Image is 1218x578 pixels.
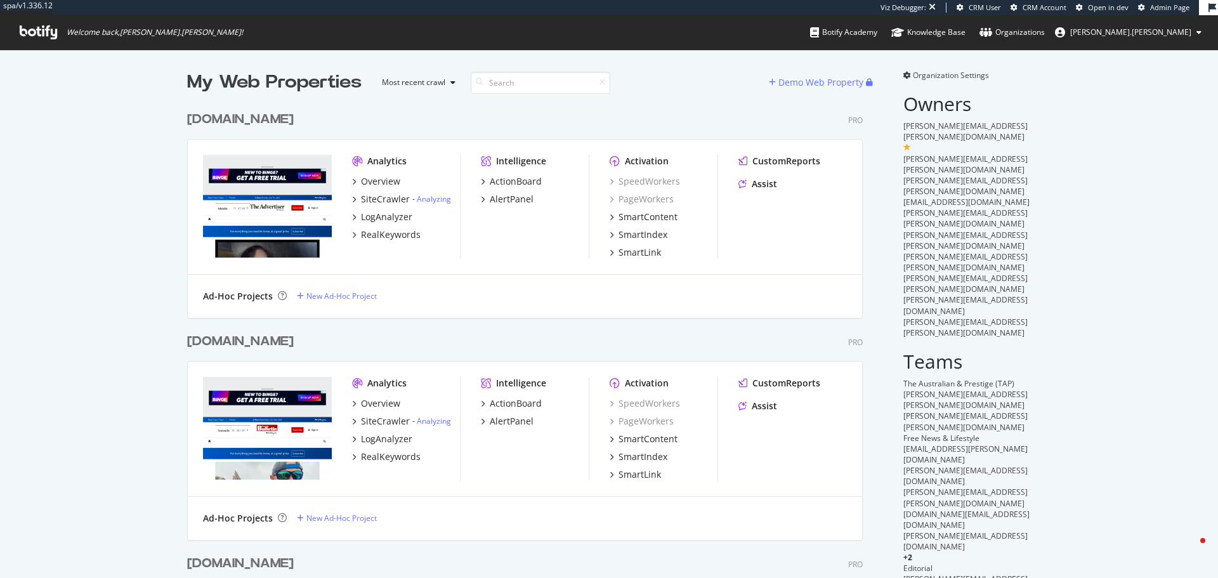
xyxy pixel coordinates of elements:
[738,377,820,390] a: CustomReports
[187,70,362,95] div: My Web Properties
[1011,3,1066,13] a: CRM Account
[352,415,451,428] a: SiteCrawler- Analyzing
[367,377,407,390] div: Analytics
[619,450,667,463] div: SmartIndex
[496,155,546,167] div: Intelligence
[903,175,1028,197] span: [PERSON_NAME][EMAIL_ADDRESS][PERSON_NAME][DOMAIN_NAME]
[481,397,542,410] a: ActionBoard
[903,563,1031,574] div: Editorial
[738,400,777,412] a: Assist
[752,400,777,412] div: Assist
[297,513,377,523] a: New Ad-Hoc Project
[903,154,1028,175] span: [PERSON_NAME][EMAIL_ADDRESS][PERSON_NAME][DOMAIN_NAME]
[361,415,410,428] div: SiteCrawler
[610,468,661,481] a: SmartLink
[361,450,421,463] div: RealKeywords
[203,377,332,480] img: www.townsvillebulletin.com.au
[903,93,1031,114] h2: Owners
[187,332,294,351] div: [DOMAIN_NAME]
[903,389,1028,411] span: [PERSON_NAME][EMAIL_ADDRESS][PERSON_NAME][DOMAIN_NAME]
[1138,3,1189,13] a: Admin Page
[881,3,926,13] div: Viz Debugger:
[903,411,1028,432] span: [PERSON_NAME][EMAIL_ADDRESS][PERSON_NAME][DOMAIN_NAME]
[481,175,542,188] a: ActionBoard
[481,193,534,206] a: AlertPanel
[306,513,377,523] div: New Ad-Hoc Project
[352,211,412,223] a: LogAnalyzer
[610,397,680,410] a: SpeedWorkers
[778,76,863,89] div: Demo Web Property
[969,3,1001,12] span: CRM User
[903,487,1028,508] span: [PERSON_NAME][EMAIL_ADDRESS][PERSON_NAME][DOMAIN_NAME]
[769,77,866,88] a: Demo Web Property
[848,115,863,126] div: Pro
[372,72,461,93] button: Most recent crawl
[903,351,1031,372] h2: Teams
[352,193,451,206] a: SiteCrawler- Analyzing
[903,273,1028,294] span: [PERSON_NAME][EMAIL_ADDRESS][PERSON_NAME][DOMAIN_NAME]
[979,26,1045,39] div: Organizations
[496,377,546,390] div: Intelligence
[903,433,1031,443] div: Free News & Lifestyle
[352,450,421,463] a: RealKeywords
[481,415,534,428] a: AlertPanel
[903,251,1028,273] span: [PERSON_NAME][EMAIL_ADDRESS][PERSON_NAME][DOMAIN_NAME]
[361,397,400,410] div: Overview
[471,72,610,94] input: Search
[610,193,674,206] a: PageWorkers
[361,193,410,206] div: SiteCrawler
[1070,27,1191,37] span: lou.aldrin
[361,433,412,445] div: LogAnalyzer
[1088,3,1129,12] span: Open in dev
[619,468,661,481] div: SmartLink
[619,211,678,223] div: SmartContent
[903,294,1028,316] span: [PERSON_NAME][EMAIL_ADDRESS][DOMAIN_NAME]
[187,555,299,573] a: [DOMAIN_NAME]
[412,416,451,426] div: -
[203,290,273,303] div: Ad-Hoc Projects
[738,178,777,190] a: Assist
[187,110,299,129] a: [DOMAIN_NAME]
[382,79,445,86] div: Most recent crawl
[610,415,674,428] a: PageWorkers
[187,332,299,351] a: [DOMAIN_NAME]
[361,175,400,188] div: Overview
[417,416,451,426] a: Analyzing
[903,443,1028,465] span: [EMAIL_ADDRESS][PERSON_NAME][DOMAIN_NAME]
[417,194,451,204] a: Analyzing
[903,197,1030,207] span: [EMAIL_ADDRESS][DOMAIN_NAME]
[610,450,667,463] a: SmartIndex
[891,26,966,39] div: Knowledge Base
[610,246,661,259] a: SmartLink
[979,15,1045,49] a: Organizations
[306,291,377,301] div: New Ad-Hoc Project
[490,415,534,428] div: AlertPanel
[412,194,451,204] div: -
[752,377,820,390] div: CustomReports
[891,15,966,49] a: Knowledge Base
[490,175,542,188] div: ActionBoard
[903,465,1028,487] span: [PERSON_NAME][EMAIL_ADDRESS][DOMAIN_NAME]
[903,378,1031,389] div: The Australian & Prestige (TAP)
[610,175,680,188] a: SpeedWorkers
[848,559,863,570] div: Pro
[361,211,412,223] div: LogAnalyzer
[903,530,1028,552] span: [PERSON_NAME][EMAIL_ADDRESS][DOMAIN_NAME]
[203,155,332,258] img: www.adelaidenow.com.au
[1150,3,1189,12] span: Admin Page
[490,397,542,410] div: ActionBoard
[1076,3,1129,13] a: Open in dev
[203,512,273,525] div: Ad-Hoc Projects
[769,72,866,93] button: Demo Web Property
[67,27,243,37] span: Welcome back, [PERSON_NAME].[PERSON_NAME] !
[625,155,669,167] div: Activation
[610,433,678,445] a: SmartContent
[810,26,877,39] div: Botify Academy
[903,207,1028,229] span: [PERSON_NAME][EMAIL_ADDRESS][PERSON_NAME][DOMAIN_NAME]
[848,337,863,348] div: Pro
[610,211,678,223] a: SmartContent
[187,110,294,129] div: [DOMAIN_NAME]
[810,15,877,49] a: Botify Academy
